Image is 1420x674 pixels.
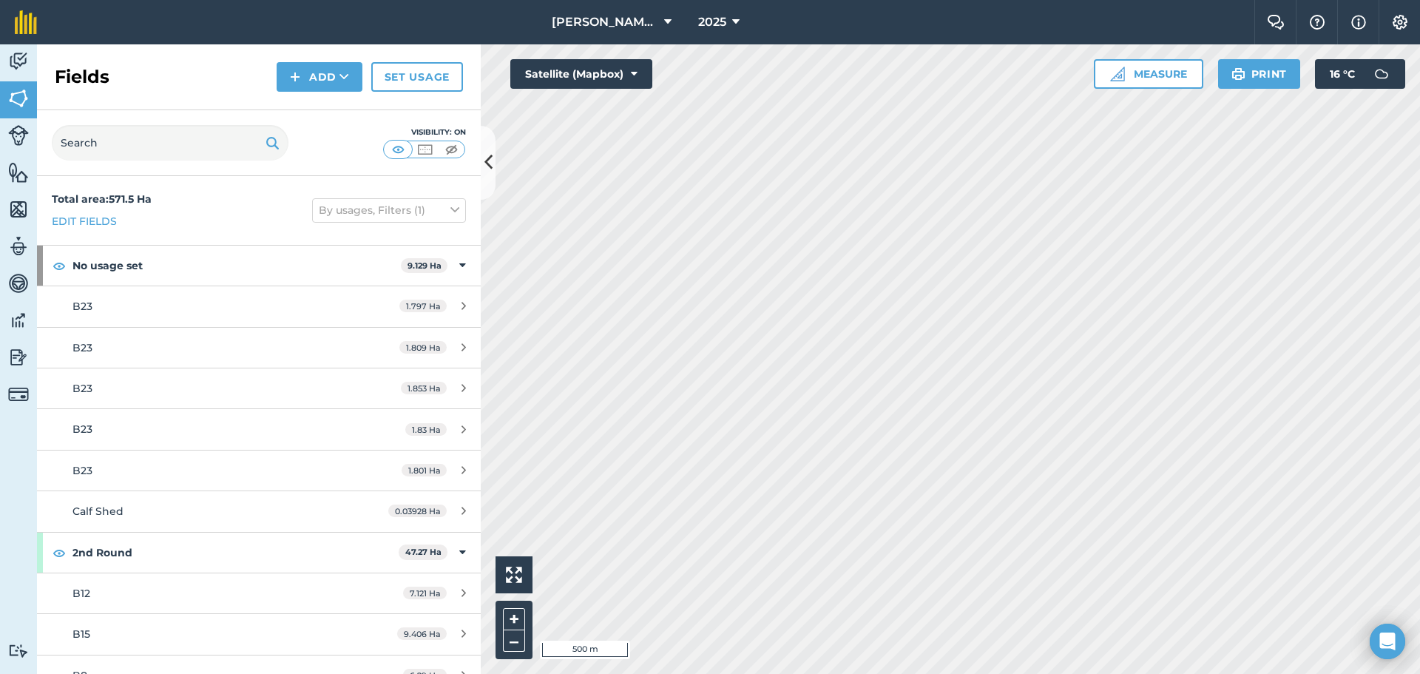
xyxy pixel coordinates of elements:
[401,382,447,394] span: 1.853 Ha
[442,142,461,157] img: svg+xml;base64,PHN2ZyB4bWxucz0iaHR0cDovL3d3dy53My5vcmcvMjAwMC9zdmciIHdpZHRoPSI1MCIgaGVpZ2h0PSI0MC...
[405,547,442,557] strong: 47.27 Ha
[37,573,481,613] a: B127.121 Ha
[266,134,280,152] img: svg+xml;base64,PHN2ZyB4bWxucz0iaHR0cDovL3d3dy53My5vcmcvMjAwMC9zdmciIHdpZHRoPSIxOSIgaGVpZ2h0PSIyNC...
[37,246,481,286] div: No usage set9.129 Ha
[1231,65,1245,83] img: svg+xml;base64,PHN2ZyB4bWxucz0iaHR0cDovL3d3dy53My5vcmcvMjAwMC9zdmciIHdpZHRoPSIxOSIgaGVpZ2h0PSIyNC...
[8,235,29,257] img: svg+xml;base64,PD94bWwgdmVyc2lvbj0iMS4wIiBlbmNvZGluZz0idXRmLTgiPz4KPCEtLSBHZW5lcmF0b3I6IEFkb2JlIE...
[72,246,401,286] strong: No usage set
[37,286,481,326] a: B231.797 Ha
[1308,15,1326,30] img: A question mark icon
[416,142,434,157] img: svg+xml;base64,PHN2ZyB4bWxucz0iaHR0cDovL3d3dy53My5vcmcvMjAwMC9zdmciIHdpZHRoPSI1MCIgaGVpZ2h0PSI0MC...
[290,68,300,86] img: svg+xml;base64,PHN2ZyB4bWxucz0iaHR0cDovL3d3dy53My5vcmcvMjAwMC9zdmciIHdpZHRoPSIxNCIgaGVpZ2h0PSIyNC...
[55,65,109,89] h2: Fields
[1367,59,1396,89] img: svg+xml;base64,PD94bWwgdmVyc2lvbj0iMS4wIiBlbmNvZGluZz0idXRmLTgiPz4KPCEtLSBHZW5lcmF0b3I6IEFkb2JlIE...
[698,13,726,31] span: 2025
[1315,59,1405,89] button: 16 °C
[37,614,481,654] a: B159.406 Ha
[1370,624,1405,659] div: Open Intercom Messenger
[403,587,447,599] span: 7.121 Ha
[1267,15,1285,30] img: Two speech bubbles overlapping with the left bubble in the forefront
[277,62,362,92] button: Add
[1110,67,1125,81] img: Ruler icon
[371,62,463,92] a: Set usage
[506,567,522,583] img: Four arrows, one pointing top left, one top right, one bottom right and the last bottom left
[405,423,447,436] span: 1.83 Ha
[383,127,466,138] div: Visibility: On
[37,368,481,408] a: B231.853 Ha
[503,608,525,630] button: +
[72,341,92,354] span: B23
[1391,15,1409,30] img: A cog icon
[72,505,124,518] span: Calf Shed
[72,533,399,573] strong: 2nd Round
[397,627,447,640] span: 9.406 Ha
[399,341,447,354] span: 1.809 Ha
[37,409,481,449] a: B231.83 Ha
[8,125,29,146] img: svg+xml;base64,PD94bWwgdmVyc2lvbj0iMS4wIiBlbmNvZGluZz0idXRmLTgiPz4KPCEtLSBHZW5lcmF0b3I6IEFkb2JlIE...
[52,125,288,161] input: Search
[8,384,29,405] img: svg+xml;base64,PD94bWwgdmVyc2lvbj0iMS4wIiBlbmNvZGluZz0idXRmLTgiPz4KPCEtLSBHZW5lcmF0b3I6IEFkb2JlIE...
[8,644,29,658] img: svg+xml;base64,PD94bWwgdmVyc2lvbj0iMS4wIiBlbmNvZGluZz0idXRmLTgiPz4KPCEtLSBHZW5lcmF0b3I6IEFkb2JlIE...
[1330,59,1355,89] span: 16 ° C
[15,10,37,34] img: fieldmargin Logo
[72,587,90,600] span: B12
[402,464,447,476] span: 1.801 Ha
[389,142,408,157] img: svg+xml;base64,PHN2ZyB4bWxucz0iaHR0cDovL3d3dy53My5vcmcvMjAwMC9zdmciIHdpZHRoPSI1MCIgaGVpZ2h0PSI0MC...
[37,491,481,531] a: Calf Shed0.03928 Ha
[53,257,66,274] img: svg+xml;base64,PHN2ZyB4bWxucz0iaHR0cDovL3d3dy53My5vcmcvMjAwMC9zdmciIHdpZHRoPSIxOCIgaGVpZ2h0PSIyNC...
[53,544,66,562] img: svg+xml;base64,PHN2ZyB4bWxucz0iaHR0cDovL3d3dy53My5vcmcvMjAwMC9zdmciIHdpZHRoPSIxOCIgaGVpZ2h0PSIyNC...
[408,260,442,271] strong: 9.129 Ha
[399,300,447,312] span: 1.797 Ha
[72,464,92,477] span: B23
[37,451,481,491] a: B231.801 Ha
[8,161,29,183] img: svg+xml;base64,PHN2ZyB4bWxucz0iaHR0cDovL3d3dy53My5vcmcvMjAwMC9zdmciIHdpZHRoPSI1NiIgaGVpZ2h0PSI2MC...
[8,87,29,109] img: svg+xml;base64,PHN2ZyB4bWxucz0iaHR0cDovL3d3dy53My5vcmcvMjAwMC9zdmciIHdpZHRoPSI1NiIgaGVpZ2h0PSI2MC...
[503,630,525,652] button: –
[552,13,658,31] span: [PERSON_NAME][GEOGRAPHIC_DATA]
[37,328,481,368] a: B231.809 Ha
[8,198,29,220] img: svg+xml;base64,PHN2ZyB4bWxucz0iaHR0cDovL3d3dy53My5vcmcvMjAwMC9zdmciIHdpZHRoPSI1NiIgaGVpZ2h0PSI2MC...
[312,198,466,222] button: By usages, Filters (1)
[72,422,92,436] span: B23
[510,59,652,89] button: Satellite (Mapbox)
[72,627,90,641] span: B15
[72,300,92,313] span: B23
[1094,59,1203,89] button: Measure
[8,50,29,73] img: svg+xml;base64,PD94bWwgdmVyc2lvbj0iMS4wIiBlbmNvZGluZz0idXRmLTgiPz4KPCEtLSBHZW5lcmF0b3I6IEFkb2JlIE...
[1218,59,1301,89] button: Print
[37,533,481,573] div: 2nd Round47.27 Ha
[388,505,447,517] span: 0.03928 Ha
[52,213,117,229] a: Edit fields
[52,192,152,206] strong: Total area : 571.5 Ha
[8,272,29,294] img: svg+xml;base64,PD94bWwgdmVyc2lvbj0iMS4wIiBlbmNvZGluZz0idXRmLTgiPz4KPCEtLSBHZW5lcmF0b3I6IEFkb2JlIE...
[72,382,92,395] span: B23
[1351,13,1366,31] img: svg+xml;base64,PHN2ZyB4bWxucz0iaHR0cDovL3d3dy53My5vcmcvMjAwMC9zdmciIHdpZHRoPSIxNyIgaGVpZ2h0PSIxNy...
[8,346,29,368] img: svg+xml;base64,PD94bWwgdmVyc2lvbj0iMS4wIiBlbmNvZGluZz0idXRmLTgiPz4KPCEtLSBHZW5lcmF0b3I6IEFkb2JlIE...
[8,309,29,331] img: svg+xml;base64,PD94bWwgdmVyc2lvbj0iMS4wIiBlbmNvZGluZz0idXRmLTgiPz4KPCEtLSBHZW5lcmF0b3I6IEFkb2JlIE...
